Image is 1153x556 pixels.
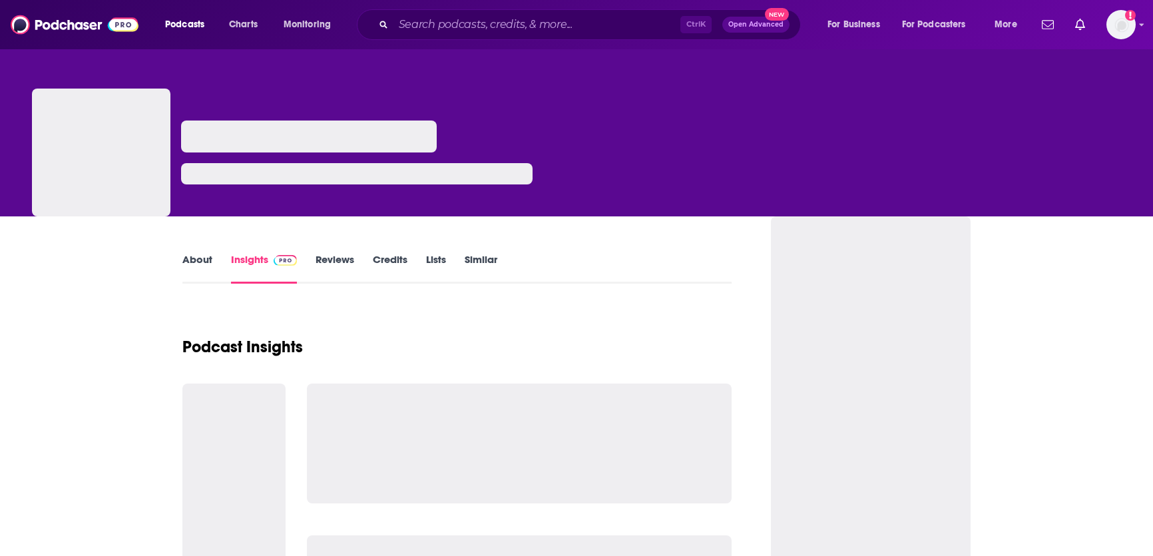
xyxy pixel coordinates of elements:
h1: Podcast Insights [182,337,303,357]
button: Open AdvancedNew [722,17,790,33]
img: Podchaser Pro [274,255,297,266]
a: Similar [465,253,497,284]
span: Ctrl K [680,16,712,33]
input: Search podcasts, credits, & more... [393,14,680,35]
img: User Profile [1106,10,1136,39]
a: Charts [220,14,266,35]
a: Credits [373,253,407,284]
button: open menu [156,14,222,35]
svg: Add a profile image [1125,10,1136,21]
div: Search podcasts, credits, & more... [369,9,813,40]
button: open menu [985,14,1034,35]
a: Reviews [316,253,354,284]
span: Open Advanced [728,21,784,28]
span: For Podcasters [902,15,966,34]
img: Podchaser - Follow, Share and Rate Podcasts [11,12,138,37]
span: More [995,15,1017,34]
a: Show notifications dropdown [1037,13,1059,36]
a: Show notifications dropdown [1070,13,1090,36]
a: InsightsPodchaser Pro [231,253,297,284]
button: open menu [274,14,348,35]
button: Show profile menu [1106,10,1136,39]
span: New [765,8,789,21]
button: open menu [893,14,985,35]
button: open menu [818,14,897,35]
span: Logged in as Pickaxe [1106,10,1136,39]
a: Lists [426,253,446,284]
span: Monitoring [284,15,331,34]
a: About [182,253,212,284]
span: Charts [229,15,258,34]
span: For Business [827,15,880,34]
span: Podcasts [165,15,204,34]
